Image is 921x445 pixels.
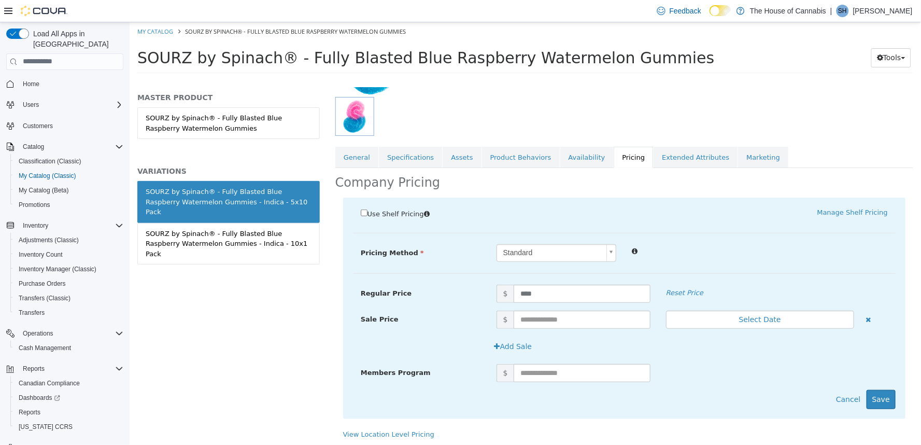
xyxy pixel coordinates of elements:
button: Reports [19,363,49,375]
button: Tools [742,26,782,45]
span: Dashboards [19,394,60,402]
span: Reports [19,363,123,375]
a: Customers [19,120,57,132]
a: Product Behaviors [352,124,430,146]
span: Washington CCRS [15,421,123,433]
span: Inventory Count [19,251,63,259]
div: SOURZ by Spinach® - Fully Blasted Blue Raspberry Watermelon Gummies - Indica - 10x1 Pack [16,206,182,237]
a: Promotions [15,199,54,211]
span: My Catalog (Beta) [15,184,123,197]
a: Inventory Count [15,248,67,261]
span: Classification (Classic) [15,155,123,168]
button: Inventory [19,219,52,232]
a: My Catalog (Beta) [15,184,73,197]
span: Customers [19,119,123,132]
button: Users [19,99,43,111]
a: Cash Management [15,342,75,354]
span: Feedback [670,6,701,16]
span: Cash Management [15,342,123,354]
span: Dashboards [15,392,123,404]
span: Adjustments (Classic) [15,234,123,246]
img: Cova [21,6,67,16]
a: Transfers (Classic) [15,292,75,304]
button: Operations [19,327,58,340]
span: SH [839,5,847,17]
a: Purchase Orders [15,277,70,290]
button: Inventory Count [10,247,127,262]
a: Standard [367,222,487,240]
span: $ [367,342,385,360]
button: Canadian Compliance [10,376,127,391]
span: Transfers [15,307,123,319]
input: Dark Mode [710,5,731,16]
span: Use Shelf Pricing [238,188,294,196]
button: My Catalog (Beta) [10,183,127,198]
span: Canadian Compliance [19,379,80,387]
a: Pricing [484,124,523,146]
span: Customers [23,122,53,130]
span: Promotions [15,199,123,211]
button: Catalog [2,140,127,154]
span: Transfers [19,309,45,317]
span: Purchase Orders [19,280,66,288]
button: Users [2,98,127,112]
span: Catalog [19,141,123,153]
span: Transfers (Classic) [19,294,70,302]
a: View Location Level Pricing [214,408,305,416]
span: Inventory Count [15,248,123,261]
button: Cancel [701,368,736,387]
a: Manage Shelf Pricing [688,186,758,194]
a: Canadian Compliance [15,377,84,390]
span: Reports [19,408,40,416]
span: Load All Apps in [GEOGRAPHIC_DATA] [29,29,123,49]
a: [US_STATE] CCRS [15,421,77,433]
span: Transfers (Classic) [15,292,123,304]
span: Dark Mode [710,16,710,17]
span: Users [19,99,123,111]
button: Select Date [536,288,725,307]
span: Home [19,77,123,90]
span: Operations [23,329,53,338]
span: Catalog [23,143,44,151]
button: Transfers (Classic) [10,291,127,305]
button: Cash Management [10,341,127,355]
a: Home [19,78,44,90]
button: Inventory Manager (Classic) [10,262,127,276]
span: Inventory [19,219,123,232]
span: Users [23,101,39,109]
button: Operations [2,326,127,341]
p: The House of Cannabis [750,5,826,17]
a: Extended Attributes [524,124,608,146]
h5: VARIATIONS [8,144,190,154]
a: Availability [431,124,484,146]
span: Adjustments (Classic) [19,236,79,244]
button: Adjustments (Classic) [10,233,127,247]
p: | [830,5,832,17]
button: Reports [2,361,127,376]
span: Members Program [231,346,301,354]
span: SOURZ by Spinach® - Fully Blasted Blue Raspberry Watermelon Gummies [8,26,585,45]
a: Specifications [249,124,313,146]
span: My Catalog (Classic) [15,170,123,182]
span: Standard [367,223,473,239]
a: General [206,124,249,146]
div: Sam Hilchie [837,5,849,17]
a: Dashboards [10,391,127,405]
span: Promotions [19,201,50,209]
input: Use Shelf Pricing [231,187,238,194]
button: Add Sale [359,315,408,334]
div: SOURZ by Spinach® - Fully Blasted Blue Raspberry Watermelon Gummies - Indica - 5x10 Pack [16,164,182,195]
span: My Catalog (Classic) [19,172,76,180]
a: Classification (Classic) [15,155,86,168]
button: Classification (Classic) [10,154,127,169]
span: Classification (Classic) [19,157,81,165]
span: My Catalog (Beta) [19,186,69,194]
span: Purchase Orders [15,277,123,290]
button: My Catalog (Classic) [10,169,127,183]
button: Home [2,76,127,91]
span: Canadian Compliance [15,377,123,390]
button: Inventory [2,218,127,233]
a: Feedback [653,1,705,21]
em: Reset Price [536,267,574,274]
span: $ [367,288,385,307]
